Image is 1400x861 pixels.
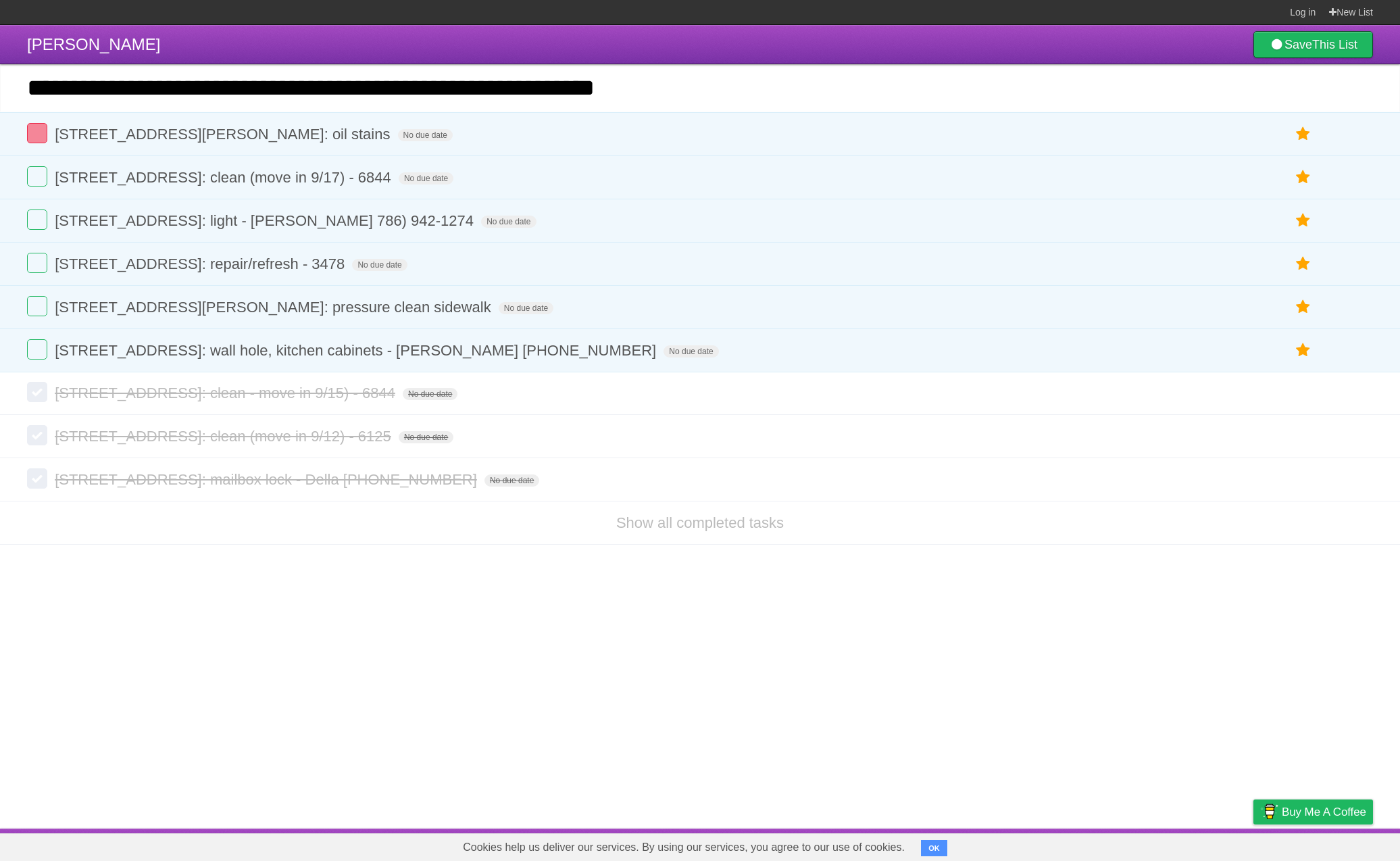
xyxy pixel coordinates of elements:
a: Buy me a coffee [1253,799,1373,825]
label: Done [27,253,47,273]
span: [STREET_ADDRESS]: repair/refresh - 3478 [55,255,348,272]
button: OK [921,840,947,856]
span: [STREET_ADDRESS]: mailbox lock - Della [PHONE_NUMBER] [55,471,480,488]
label: Star task [1291,123,1316,145]
label: Done [27,425,47,445]
span: No due date [403,388,457,400]
span: No due date [399,431,453,443]
label: Done [27,296,47,316]
label: Done [27,382,47,402]
span: No due date [399,172,453,184]
label: Done [27,210,47,230]
span: [STREET_ADDRESS]: clean (move in 9/17) - 6844 [55,169,395,186]
span: [STREET_ADDRESS]: wall hole, kitchen cabinets - [PERSON_NAME] [PHONE_NUMBER] [55,342,659,359]
span: [STREET_ADDRESS][PERSON_NAME]: pressure clean sidewalk [55,299,495,316]
label: Star task [1291,166,1316,189]
span: No due date [484,474,539,487]
a: Suggest a feature [1288,832,1373,858]
span: No due date [398,129,453,141]
span: Buy me a coffee [1282,800,1366,824]
span: [STREET_ADDRESS]: clean - move in 9/15) - 6844 [55,385,399,401]
span: No due date [481,216,536,228]
label: Star task [1291,296,1316,318]
label: Done [27,339,47,360]
label: Star task [1291,253,1316,275]
b: This List [1312,38,1357,51]
a: Developers [1118,832,1173,858]
a: SaveThis List [1253,31,1373,58]
label: Star task [1291,210,1316,232]
span: [PERSON_NAME] [27,35,160,53]
a: About [1074,832,1102,858]
a: Terms [1190,832,1220,858]
span: Cookies help us deliver our services. By using our services, you agree to our use of cookies. [449,834,918,861]
span: No due date [499,302,553,314]
label: Done [27,166,47,187]
span: No due date [664,345,718,358]
label: Star task [1291,339,1316,362]
a: Privacy [1236,832,1271,858]
span: [STREET_ADDRESS]: light - [PERSON_NAME] 786) 942-1274 [55,212,477,229]
span: No due date [352,259,407,271]
span: [STREET_ADDRESS][PERSON_NAME]: oil stains [55,126,393,143]
label: Done [27,468,47,489]
span: [STREET_ADDRESS]: clean (move in 9/12) - 6125 [55,428,395,445]
a: Show all completed tasks [616,514,784,531]
label: Done [27,123,47,143]
img: Buy me a coffee [1260,800,1278,823]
